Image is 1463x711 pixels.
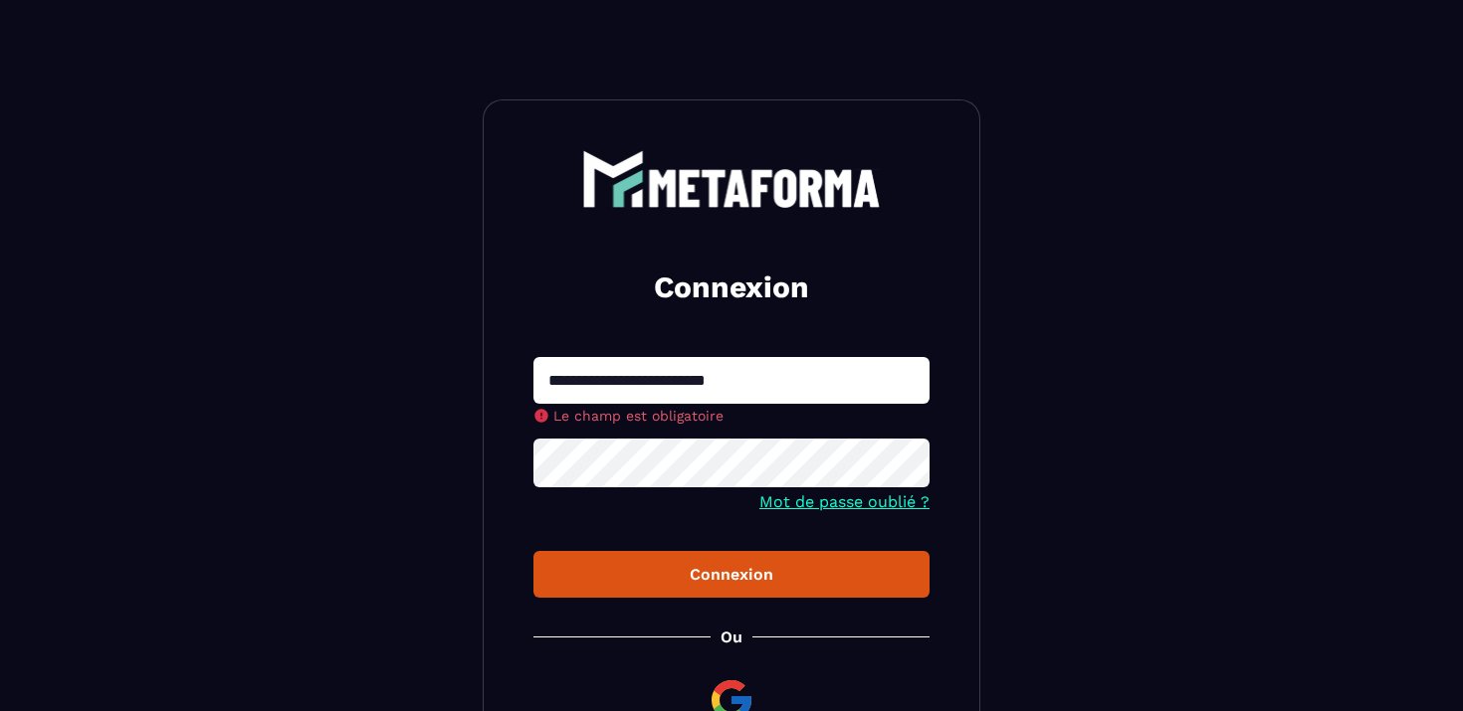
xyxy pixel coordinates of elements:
[553,408,724,424] span: Le champ est obligatoire
[582,150,881,208] img: logo
[557,267,906,307] h2: Connexion
[549,565,914,584] div: Connexion
[533,551,930,598] button: Connexion
[721,627,742,646] p: Ou
[759,492,930,511] a: Mot de passe oublié ?
[533,150,930,208] a: logo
